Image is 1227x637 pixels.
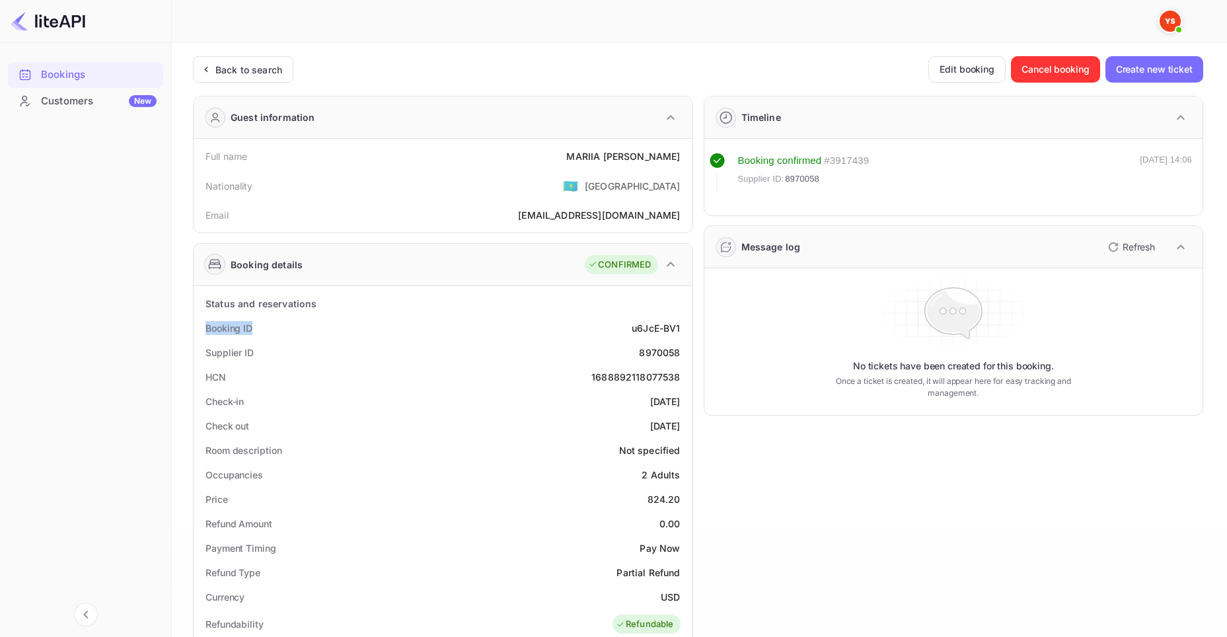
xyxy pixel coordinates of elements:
[205,208,229,222] div: Email
[205,149,247,163] div: Full name
[205,370,226,384] div: HCN
[231,258,303,272] div: Booking details
[591,370,680,384] div: 1688892118077538
[8,62,163,87] a: Bookings
[661,590,680,604] div: USD
[8,89,163,114] div: CustomersNew
[205,617,264,631] div: Refundability
[129,95,157,107] div: New
[205,517,272,531] div: Refund Amount
[205,468,263,482] div: Occupancies
[205,297,316,311] div: Status and reservations
[563,174,578,198] span: United States
[640,541,680,555] div: Pay Now
[1160,11,1181,32] img: Yandex Support
[205,321,252,335] div: Booking ID
[616,566,680,580] div: Partial Refund
[231,110,315,124] div: Guest information
[648,492,681,506] div: 824.20
[741,240,801,254] div: Message log
[650,419,681,433] div: [DATE]
[205,590,244,604] div: Currency
[205,179,253,193] div: Nationality
[8,62,163,88] div: Bookings
[41,67,157,83] div: Bookings
[1100,237,1160,258] button: Refresh
[41,94,157,109] div: Customers
[819,375,1088,399] p: Once a ticket is created, it will appear here for easy tracking and management.
[74,603,98,626] button: Collapse navigation
[205,566,260,580] div: Refund Type
[639,346,680,359] div: 8970058
[566,149,680,163] div: MARIIA [PERSON_NAME]
[632,321,680,335] div: u6JcE-BV1
[616,618,674,631] div: Refundable
[205,541,276,555] div: Payment Timing
[928,56,1006,83] button: Edit booking
[824,153,869,169] div: # 3917439
[205,394,244,408] div: Check-in
[518,208,680,222] div: [EMAIL_ADDRESS][DOMAIN_NAME]
[11,11,85,32] img: LiteAPI logo
[785,172,819,186] span: 8970058
[585,179,681,193] div: [GEOGRAPHIC_DATA]
[650,394,681,408] div: [DATE]
[1011,56,1100,83] button: Cancel booking
[205,346,254,359] div: Supplier ID
[741,110,781,124] div: Timeline
[588,258,651,272] div: CONFIRMED
[1140,153,1192,192] div: [DATE] 14:06
[1123,240,1155,254] p: Refresh
[738,172,784,186] span: Supplier ID:
[619,443,681,457] div: Not specified
[205,443,281,457] div: Room description
[1105,56,1203,83] button: Create new ticket
[659,517,681,531] div: 0.00
[215,63,282,77] div: Back to search
[853,359,1054,373] p: No tickets have been created for this booking.
[8,89,163,113] a: CustomersNew
[642,468,680,482] div: 2 Adults
[738,153,822,169] div: Booking confirmed
[205,492,228,506] div: Price
[205,419,249,433] div: Check out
